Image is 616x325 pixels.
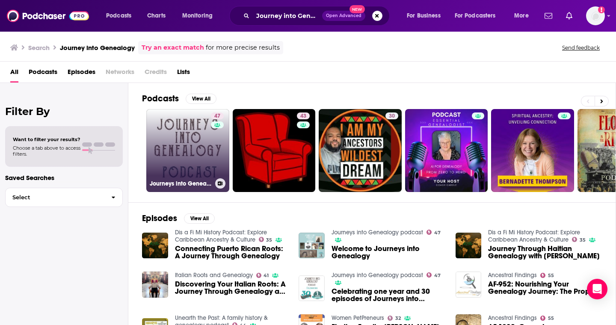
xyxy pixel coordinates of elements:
[449,9,508,23] button: open menu
[175,245,289,260] span: Connecting Puerto Rican Roots: A Journey Through Genealogy
[586,6,605,25] img: User Profile
[5,174,123,182] p: Saved Searches
[332,288,445,302] span: Celebrating one year and 30 episodes of Journeys into Genealogy
[488,245,602,260] span: Journey Through Haitian Genealogy with [PERSON_NAME]
[385,112,398,119] a: 30
[488,245,602,260] a: Journey Through Haitian Genealogy with Gilles Hudicourt
[100,9,142,23] button: open menu
[177,65,190,83] a: Lists
[572,237,586,242] a: 35
[10,65,18,83] span: All
[256,273,269,278] a: 41
[106,65,134,83] span: Networks
[233,109,316,192] a: 43
[6,195,104,200] span: Select
[28,44,50,52] h3: Search
[563,9,576,23] a: Show notifications dropdown
[426,230,441,235] a: 47
[407,10,441,22] span: For Business
[206,43,280,53] span: for more precise results
[264,274,269,278] span: 41
[266,238,272,242] span: 35
[13,145,80,157] span: Choose a tab above to access filters.
[434,231,441,235] span: 47
[401,9,451,23] button: open menu
[332,229,423,236] a: Journeys into Genealogy podcast
[299,275,325,301] img: Celebrating one year and 30 episodes of Journeys into Genealogy
[322,11,365,21] button: Open AdvancedNew
[300,112,306,121] span: 43
[349,5,365,13] span: New
[259,237,272,242] a: 35
[142,93,179,104] h2: Podcasts
[106,10,131,22] span: Podcasts
[211,112,224,119] a: 47
[540,316,554,321] a: 55
[176,9,224,23] button: open menu
[488,314,537,322] a: Ancestral Findings
[142,213,215,224] a: EpisodesView All
[175,281,289,295] a: Discovering Your Italian Roots: A Journey Through Genealogy and Family Traditions
[488,229,580,243] a: Dis a Fi Mi History Podcast: Explore Caribbean Ancestry & Culture
[297,112,310,119] a: 43
[150,180,212,187] h3: Journeys into Genealogy podcast
[456,233,482,259] img: Journey Through Haitian Genealogy with Gilles Hudicourt
[426,272,441,278] a: 47
[456,272,482,298] img: AF-952: Nourishing Your Genealogy Journey: The Proper "Diet" for Effective Family Research
[488,281,602,295] a: AF-952: Nourishing Your Genealogy Journey: The Proper "Diet" for Effective Family Research
[326,14,361,18] span: Open Advanced
[175,272,253,279] a: Italian Roots and Genealogy
[319,109,402,192] a: 30
[7,8,89,24] img: Podchaser - Follow, Share and Rate Podcasts
[548,316,554,320] span: 55
[586,6,605,25] button: Show profile menu
[388,316,401,321] a: 32
[598,6,605,13] svg: Add a profile image
[29,65,57,83] a: Podcasts
[182,10,213,22] span: Monitoring
[455,10,496,22] span: For Podcasters
[488,272,537,279] a: Ancestral Findings
[147,10,166,22] span: Charts
[142,272,168,298] img: Discovering Your Italian Roots: A Journey Through Genealogy and Family Traditions
[142,213,177,224] h2: Episodes
[142,43,204,53] a: Try an exact match
[142,9,171,23] a: Charts
[175,229,267,243] a: Dis a Fi Mi History Podcast: Explore Caribbean Ancestry & Culture
[237,6,398,26] div: Search podcasts, credits, & more...
[548,274,554,278] span: 55
[299,233,325,259] img: Welcome to Journeys into Genealogy
[395,316,401,320] span: 32
[186,94,216,104] button: View All
[332,245,445,260] span: Welcome to Journeys into Genealogy
[5,105,123,118] h2: Filter By
[253,9,322,23] input: Search podcasts, credits, & more...
[540,273,554,278] a: 55
[580,238,586,242] span: 35
[514,10,529,22] span: More
[60,44,135,52] h3: Journey into Genealogy
[145,65,167,83] span: Credits
[332,314,384,322] a: Women PetPreneurs
[508,9,539,23] button: open menu
[142,233,168,259] img: Connecting Puerto Rican Roots: A Journey Through Genealogy
[68,65,95,83] a: Episodes
[142,93,216,104] a: PodcastsView All
[587,279,607,299] div: Open Intercom Messenger
[5,188,123,207] button: Select
[13,136,80,142] span: Want to filter your results?
[214,112,220,121] span: 47
[332,272,423,279] a: Journeys into Genealogy podcast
